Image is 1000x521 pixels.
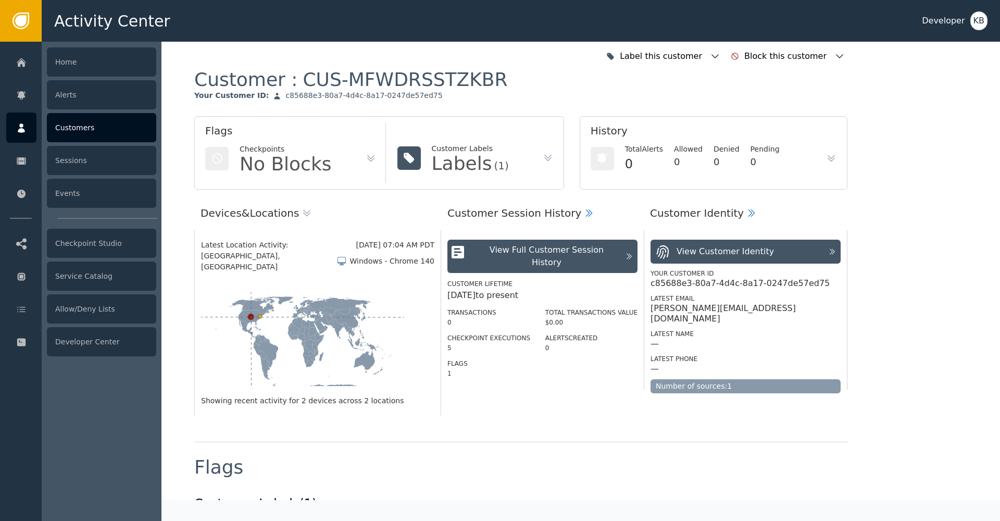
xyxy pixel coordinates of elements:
div: 0 [625,155,663,173]
label: Total Transactions Value [545,309,637,316]
div: Developer Center [47,327,156,356]
div: Customers [47,113,156,142]
div: [PERSON_NAME][EMAIL_ADDRESS][DOMAIN_NAME] [651,303,841,324]
div: 0 [714,155,740,169]
div: Showing recent activity for 2 devices across 2 locations [201,395,434,406]
div: 0 [447,318,530,327]
div: Sessions [47,146,156,175]
div: Customer Session History [447,205,581,221]
div: Service Catalog [47,262,156,291]
div: Block this customer [744,50,829,63]
a: Alerts [6,80,156,110]
div: Windows - Chrome 140 [349,256,434,267]
div: Total Alerts [625,144,663,155]
div: 0 [545,343,637,353]
button: View Customer Identity [651,240,841,264]
div: Latest Name [651,329,841,339]
div: Devices & Locations [201,205,299,221]
div: Home [47,47,156,77]
div: 0 [751,155,780,169]
div: Label this customer [341,498,426,510]
button: View Full Customer Session History [447,240,637,273]
div: Allowed [674,144,703,155]
label: Checkpoint Executions [447,334,530,342]
div: 0 [674,155,703,169]
div: No Blocks [240,155,332,173]
label: Flags [447,360,468,367]
a: Service Catalog [6,261,156,291]
div: Denied [714,144,740,155]
a: Events [6,178,156,208]
label: Transactions [447,309,496,316]
label: Alerts Created [545,334,598,342]
a: Checkpoint Studio [6,228,156,258]
button: Label this customer [325,492,444,515]
div: — [651,339,659,349]
button: KB [970,11,988,30]
div: Pending [751,144,780,155]
div: Customer : [194,68,508,91]
div: [DATE] 07:04 AM PDT [356,240,434,251]
div: Labels [432,154,492,173]
div: CUS-MFWDRSSTZKBR [303,68,507,91]
div: Your Customer ID [651,269,841,278]
div: Customer Identity [650,205,744,221]
div: $0.00 [545,318,637,327]
span: [GEOGRAPHIC_DATA], [GEOGRAPHIC_DATA] [201,251,336,272]
div: Allow/Deny Lists [47,294,156,324]
div: Customer Labels [432,143,509,154]
div: Developer [922,15,965,27]
div: Flags [194,458,243,477]
div: Events [47,179,156,208]
button: Label this customer [604,45,723,68]
button: Block this customer [728,45,847,68]
div: Label this customer [620,50,705,63]
a: Allow/Deny Lists [6,294,156,324]
div: Your Customer ID : [194,91,269,101]
div: c85688e3-80a7-4d4c-8a17-0247de57ed75 [651,278,830,289]
div: Checkpoints [240,144,332,155]
label: Customer Lifetime [447,280,512,288]
div: Latest Email [651,294,841,303]
div: [DATE] to present [447,289,637,302]
div: Latest Phone [651,354,841,364]
div: View Customer Identity [677,245,774,258]
div: Latest Location Activity: [201,240,356,251]
div: Checkpoint Studio [47,229,156,258]
a: Sessions [6,145,156,176]
div: — [651,364,659,374]
a: Developer Center [6,327,156,357]
div: (1) [494,160,508,171]
div: Alerts [47,80,156,109]
div: 1 [447,369,530,378]
a: Home [6,47,156,77]
a: Customers [6,113,156,143]
div: View Full Customer Session History [473,244,620,269]
span: Activity Center [54,9,170,33]
div: History [591,123,836,144]
div: Flags [205,123,376,144]
div: c85688e3-80a7-4d4c-8a17-0247de57ed75 [285,91,442,101]
div: Number of sources: 1 [651,379,841,393]
div: 5 [447,343,530,353]
div: Customer Labels (1) [194,494,317,513]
